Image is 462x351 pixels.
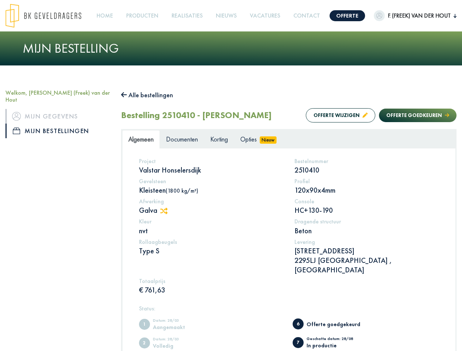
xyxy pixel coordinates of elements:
[153,337,213,343] div: Datum: 28/03
[128,135,154,143] span: Algemeen
[379,109,457,122] button: Offerte goedkeuren
[293,318,304,329] span: Offerte goedgekeurd
[294,246,439,275] p: [STREET_ADDRESS] 2295LJ [GEOGRAPHIC_DATA] , [GEOGRAPHIC_DATA]
[306,108,375,122] button: Offerte wijzigen
[213,8,240,24] a: Nieuws
[210,135,228,143] span: Korting
[139,337,150,348] span: Volledig
[294,185,439,195] p: 120x90x4mm
[169,8,206,24] a: Realisaties
[123,8,161,24] a: Producten
[247,8,283,24] a: Vacatures
[294,218,439,225] h5: Dragende structuur
[139,185,283,195] p: Kleisteen
[294,165,439,175] p: 2510410
[122,130,455,148] ul: Tabs
[294,226,439,235] p: Beton
[94,8,116,24] a: Home
[153,343,213,348] div: Volledig
[23,41,440,56] h1: Mijn bestelling
[139,246,283,256] p: Type S
[5,4,81,28] img: logo
[307,337,367,343] div: Geschatte datum: 28/08
[294,238,439,245] h5: Levering
[139,278,283,284] h5: Totaalprijs
[5,89,110,103] h5: Welkom, [PERSON_NAME] (Freek) van der Hout
[290,8,323,24] a: Contact
[5,124,110,138] a: iconMijn bestellingen
[139,226,283,235] p: nvt
[139,285,283,295] p: € 761,63
[166,135,198,143] span: Documenten
[139,305,439,312] h5: Status:
[294,205,439,215] p: HC+130-190
[166,187,198,194] span: (1800 kg/m³)
[385,11,454,20] span: F. (Freek) van der Hout
[153,318,213,324] div: Datum: 28/03
[307,343,367,348] div: In productie
[330,10,365,21] a: Offerte
[294,198,439,205] h5: Console
[139,165,283,175] p: Valstar Honselersdijk
[139,218,283,225] h5: Kleur
[374,10,385,21] img: dummypic.png
[139,319,150,330] span: Aangemaakt
[307,321,367,327] div: Offerte goedgekeurd
[294,158,439,165] h5: Bestelnummer
[293,337,304,348] span: In productie
[13,128,20,134] img: icon
[5,109,110,124] a: iconMijn gegevens
[294,178,439,185] h5: Profiel
[260,136,277,144] span: Nieuw
[374,10,457,21] button: F. (Freek) van der Hout
[121,110,272,121] h2: Bestelling 2510410 - [PERSON_NAME]
[12,112,21,121] img: icon
[139,205,283,215] p: Galva
[139,198,283,205] h5: Afwerking
[153,324,213,330] div: Aangemaakt
[139,238,283,245] h5: Rollaagbeugels
[139,158,283,165] h5: Project
[240,135,257,143] span: Opties
[139,178,283,185] h5: Gevelsteen
[121,89,173,101] button: Alle bestellingen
